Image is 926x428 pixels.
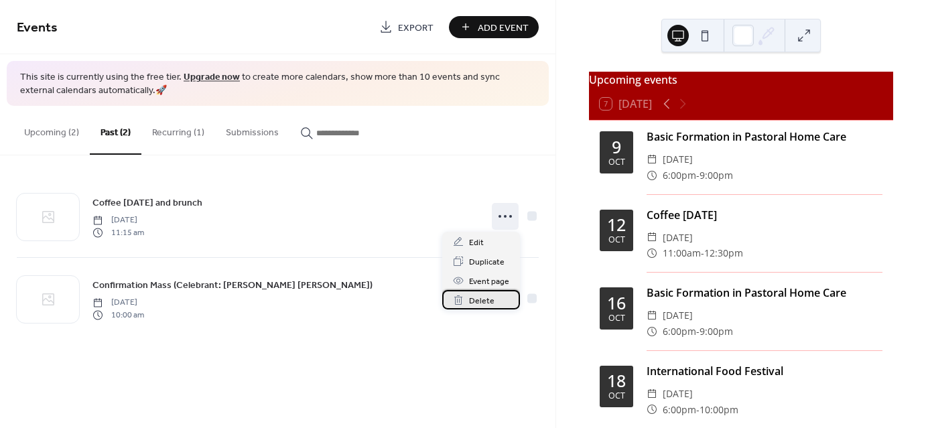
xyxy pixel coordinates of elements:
[647,230,657,246] div: ​
[607,372,626,389] div: 18
[215,106,289,153] button: Submissions
[663,230,693,246] span: [DATE]
[608,236,625,244] div: Oct
[92,297,144,309] span: [DATE]
[647,386,657,402] div: ​
[469,294,494,308] span: Delete
[663,402,696,418] span: 6:00pm
[17,15,58,41] span: Events
[704,245,743,261] span: 12:30pm
[589,72,893,88] div: Upcoming events
[647,151,657,167] div: ​
[607,216,626,233] div: 12
[608,158,625,167] div: Oct
[663,167,696,184] span: 6:00pm
[92,277,373,293] a: Confirmation Mass (Celebrant: [PERSON_NAME] [PERSON_NAME])
[647,245,657,261] div: ​
[696,402,700,418] span: -
[647,363,882,379] div: International Food Festival
[92,279,373,293] span: Confirmation Mass (Celebrant: [PERSON_NAME] [PERSON_NAME])
[478,21,529,35] span: Add Event
[92,196,202,210] span: Coffee [DATE] and brunch
[700,324,733,340] span: 9:00pm
[663,151,693,167] span: [DATE]
[469,255,505,269] span: Duplicate
[92,214,144,226] span: [DATE]
[663,324,696,340] span: 6:00pm
[612,139,621,155] div: 9
[696,324,700,340] span: -
[449,16,539,38] button: Add Event
[92,226,144,238] span: 11:15 am
[663,245,701,261] span: 11:00am
[700,167,733,184] span: 9:00pm
[700,402,738,418] span: 10:00pm
[701,245,704,261] span: -
[663,307,693,324] span: [DATE]
[647,207,882,223] div: Coffee [DATE]
[92,309,144,321] span: 10:00 am
[20,71,535,97] span: This site is currently using the free tier. to create more calendars, show more than 10 events an...
[90,106,141,155] button: Past (2)
[647,129,882,145] div: Basic Formation in Pastoral Home Care
[647,402,657,418] div: ​
[608,392,625,401] div: Oct
[398,21,434,35] span: Export
[469,236,484,250] span: Edit
[92,195,202,210] a: Coffee [DATE] and brunch
[663,386,693,402] span: [DATE]
[607,295,626,311] div: 16
[141,106,215,153] button: Recurring (1)
[696,167,700,184] span: -
[647,307,657,324] div: ​
[647,324,657,340] div: ​
[469,275,509,289] span: Event page
[647,285,882,301] div: Basic Formation in Pastoral Home Care
[647,167,657,184] div: ​
[369,16,444,38] a: Export
[608,314,625,323] div: Oct
[184,68,240,86] a: Upgrade now
[13,106,90,153] button: Upcoming (2)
